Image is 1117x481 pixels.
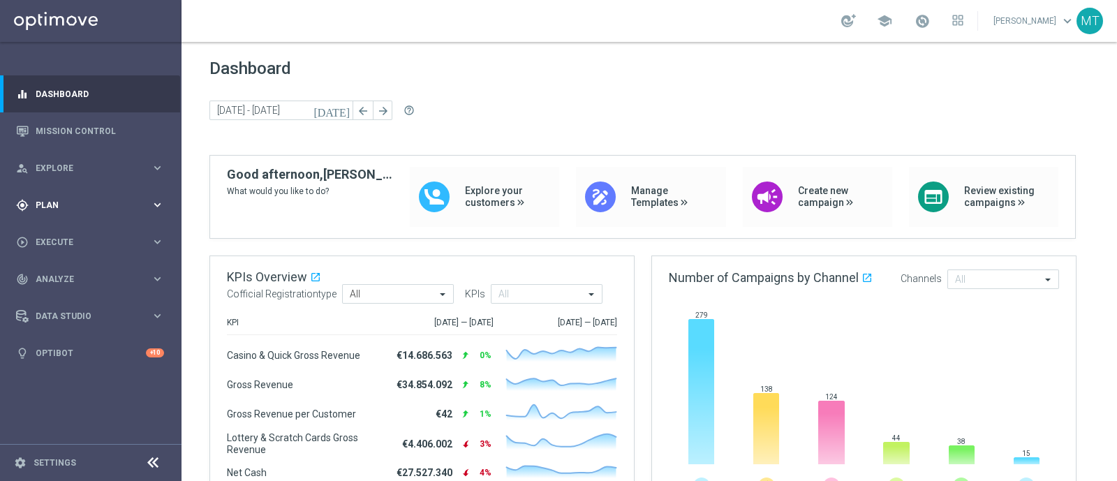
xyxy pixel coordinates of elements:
i: track_changes [16,273,29,286]
a: Optibot [36,334,146,371]
i: play_circle_outline [16,236,29,249]
button: Data Studio keyboard_arrow_right [15,311,165,322]
a: Dashboard [36,75,164,112]
div: +10 [146,348,164,357]
span: Plan [36,201,151,209]
div: Data Studio [16,310,151,323]
button: gps_fixed Plan keyboard_arrow_right [15,200,165,211]
i: keyboard_arrow_right [151,198,164,212]
a: Mission Control [36,112,164,149]
span: Analyze [36,275,151,283]
i: keyboard_arrow_right [151,235,164,249]
a: [PERSON_NAME]keyboard_arrow_down [992,10,1077,31]
button: person_search Explore keyboard_arrow_right [15,163,165,174]
i: keyboard_arrow_right [151,161,164,175]
span: Execute [36,238,151,246]
span: school [877,13,892,29]
i: settings [14,457,27,469]
button: Mission Control [15,126,165,137]
span: Explore [36,164,151,172]
button: track_changes Analyze keyboard_arrow_right [15,274,165,285]
button: equalizer Dashboard [15,89,165,100]
div: Analyze [16,273,151,286]
i: equalizer [16,88,29,101]
div: MT [1077,8,1103,34]
div: Execute [16,236,151,249]
div: Optibot [16,334,164,371]
i: gps_fixed [16,199,29,212]
a: Settings [34,459,76,467]
div: Dashboard [16,75,164,112]
i: lightbulb [16,347,29,360]
i: person_search [16,162,29,175]
div: Plan [16,199,151,212]
button: play_circle_outline Execute keyboard_arrow_right [15,237,165,248]
div: Explore [16,162,151,175]
div: Mission Control [16,112,164,149]
button: lightbulb Optibot +10 [15,348,165,359]
span: keyboard_arrow_down [1060,13,1075,29]
span: Data Studio [36,312,151,320]
i: keyboard_arrow_right [151,309,164,323]
i: keyboard_arrow_right [151,272,164,286]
